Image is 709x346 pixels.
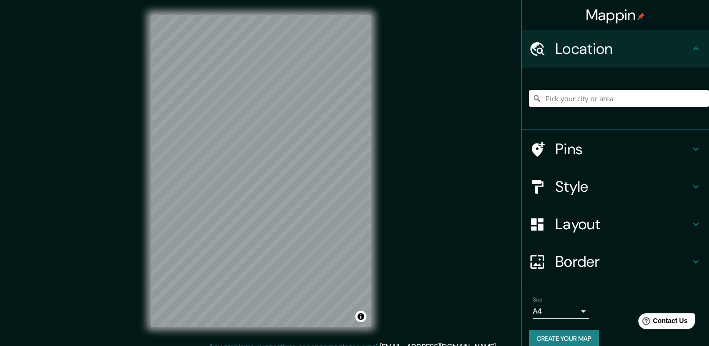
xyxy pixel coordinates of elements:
[555,39,690,58] h4: Location
[533,296,543,304] label: Size
[522,205,709,243] div: Layout
[533,304,589,319] div: A4
[555,215,690,233] h4: Layout
[626,309,699,336] iframe: Help widget launcher
[555,177,690,196] h4: Style
[555,140,690,158] h4: Pins
[522,130,709,168] div: Pins
[637,13,645,20] img: pin-icon.png
[151,15,371,327] canvas: Map
[555,252,690,271] h4: Border
[522,168,709,205] div: Style
[529,90,709,107] input: Pick your city or area
[522,243,709,280] div: Border
[586,6,645,24] h4: Mappin
[355,311,366,322] button: Toggle attribution
[522,30,709,68] div: Location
